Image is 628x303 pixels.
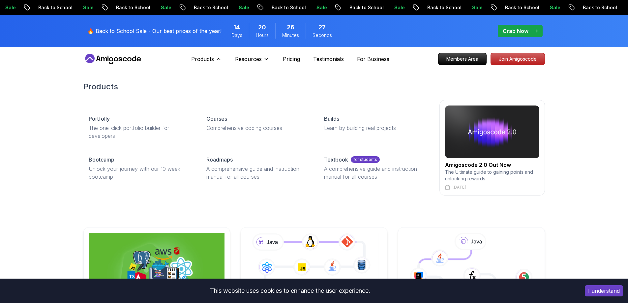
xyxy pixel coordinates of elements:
p: Learn by building real projects [324,124,426,132]
p: Sale [467,4,488,11]
span: 20 Hours [258,23,266,32]
h2: Amigoscode 2.0 Out Now [445,161,539,169]
img: amigoscode 2.0 [445,106,539,158]
p: Grab Now [503,27,528,35]
p: Back to School [189,4,234,11]
p: Portfolly [89,115,110,123]
p: A comprehensive guide and instruction manual for all courses [324,165,426,181]
p: Sale [389,4,410,11]
p: Sale [78,4,99,11]
a: For Business [357,55,389,63]
a: CoursesComprehensive coding courses [201,109,314,137]
p: Sale [0,4,21,11]
p: Back to School [33,4,78,11]
p: Textbook [324,156,348,164]
a: Testimonials [313,55,344,63]
span: 26 Minutes [287,23,294,32]
p: Join Amigoscode [491,53,545,65]
p: The Ultimate guide to gaining points and unlocking rewards [445,169,539,182]
a: RoadmapsA comprehensive guide and instruction manual for all courses [201,150,314,186]
span: Seconds [313,32,332,39]
p: Builds [324,115,339,123]
span: Days [231,32,242,39]
div: This website uses cookies to enhance the user experience. [5,284,575,298]
p: Unlock your journey with our 10 week bootcamp [89,165,191,181]
p: Back to School [422,4,467,11]
a: BuildsLearn by building real projects [319,109,431,137]
p: for students [351,156,380,163]
a: amigoscode 2.0Amigoscode 2.0 Out NowThe Ultimate guide to gaining points and unlocking rewards[DATE] [439,100,545,196]
p: Sale [234,4,255,11]
span: 14 Days [233,23,240,32]
p: Back to School [267,4,312,11]
span: Minutes [282,32,299,39]
p: Back to School [578,4,623,11]
a: Textbookfor studentsA comprehensive guide and instruction manual for all courses [319,150,431,186]
p: Courses [206,115,227,123]
a: BootcampUnlock your journey with our 10 week bootcamp [83,150,196,186]
p: Bootcamp [89,156,114,164]
a: Members Area [438,53,487,65]
button: Accept cookies [585,285,623,296]
h2: Products [83,81,545,92]
span: 27 Seconds [318,23,326,32]
p: 🔥 Back to School Sale - Our best prices of the year! [87,27,222,35]
p: Sale [545,4,566,11]
p: Back to School [500,4,545,11]
p: Comprehensive coding courses [206,124,308,132]
p: Resources [235,55,262,63]
p: Roadmaps [206,156,233,164]
p: Back to School [111,4,156,11]
p: Sale [156,4,177,11]
span: Hours [256,32,269,39]
a: Pricing [283,55,300,63]
p: [DATE] [453,185,466,190]
a: Join Amigoscode [491,53,545,65]
a: PortfollyThe one-click portfolio builder for developers [83,109,196,145]
p: Sale [312,4,333,11]
p: The one-click portfolio builder for developers [89,124,191,140]
p: A comprehensive guide and instruction manual for all courses [206,165,308,181]
p: Products [191,55,214,63]
button: Resources [235,55,270,68]
button: Products [191,55,222,68]
p: Back to School [344,4,389,11]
